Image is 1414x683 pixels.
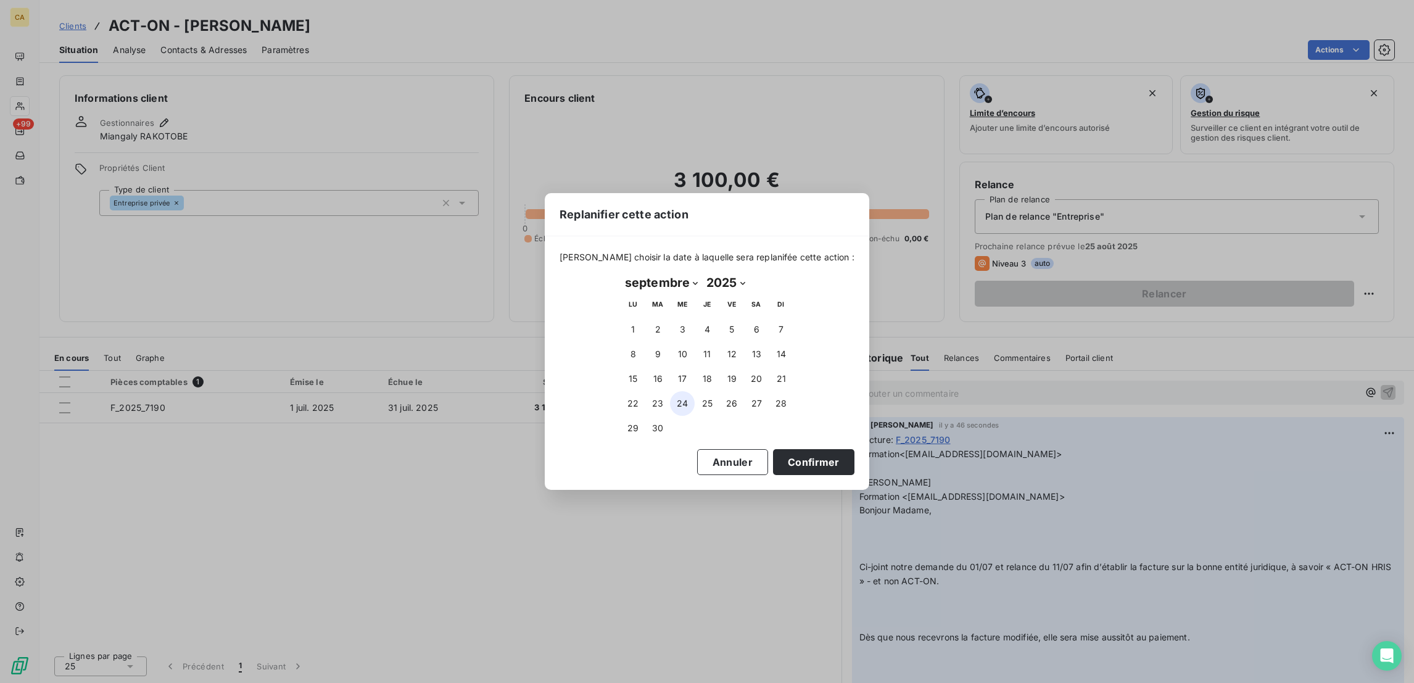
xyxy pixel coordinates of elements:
[645,292,670,317] th: mardi
[645,391,670,416] button: 23
[769,292,793,317] th: dimanche
[645,342,670,366] button: 9
[645,416,670,441] button: 30
[670,342,695,366] button: 10
[621,292,645,317] th: lundi
[744,292,769,317] th: samedi
[697,449,768,475] button: Annuler
[695,391,719,416] button: 25
[645,366,670,391] button: 16
[744,391,769,416] button: 27
[769,317,793,342] button: 7
[560,251,854,263] span: [PERSON_NAME] choisir la date à laquelle sera replanifée cette action :
[719,292,744,317] th: vendredi
[719,391,744,416] button: 26
[769,391,793,416] button: 28
[744,342,769,366] button: 13
[719,317,744,342] button: 5
[645,317,670,342] button: 2
[773,449,854,475] button: Confirmer
[621,366,645,391] button: 15
[695,366,719,391] button: 18
[695,292,719,317] th: jeudi
[719,366,744,391] button: 19
[769,342,793,366] button: 14
[744,317,769,342] button: 6
[744,366,769,391] button: 20
[670,317,695,342] button: 3
[621,416,645,441] button: 29
[670,391,695,416] button: 24
[621,391,645,416] button: 22
[719,342,744,366] button: 12
[621,342,645,366] button: 8
[670,292,695,317] th: mercredi
[670,366,695,391] button: 17
[695,317,719,342] button: 4
[695,342,719,366] button: 11
[1372,641,1402,671] div: Open Intercom Messenger
[560,206,688,223] span: Replanifier cette action
[621,317,645,342] button: 1
[769,366,793,391] button: 21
